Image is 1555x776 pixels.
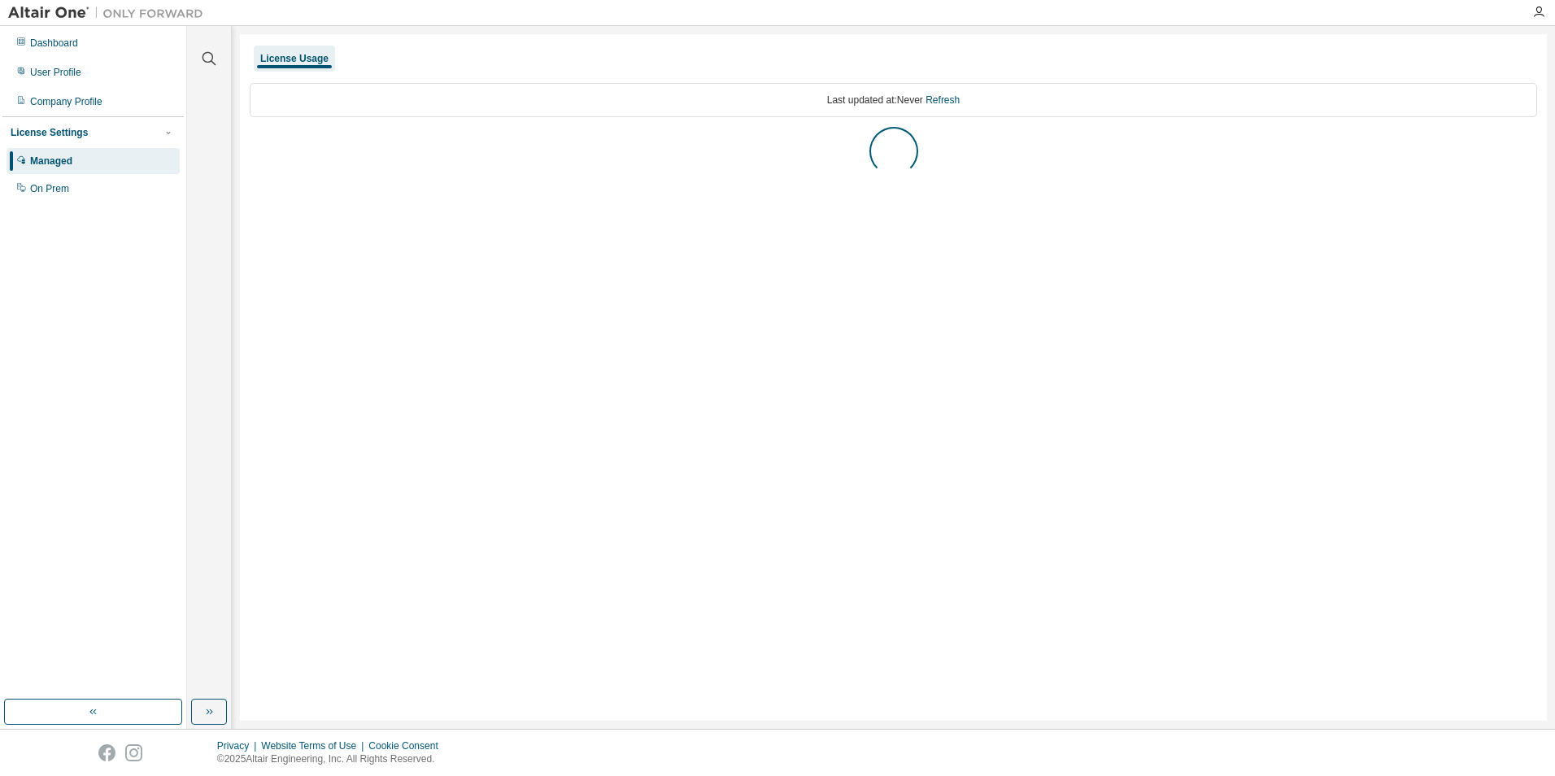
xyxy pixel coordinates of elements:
[217,752,448,766] p: © 2025 Altair Engineering, Inc. All Rights Reserved.
[260,52,329,65] div: License Usage
[250,83,1537,117] div: Last updated at: Never
[30,95,102,108] div: Company Profile
[11,126,88,139] div: License Settings
[368,739,447,752] div: Cookie Consent
[30,182,69,195] div: On Prem
[30,66,81,79] div: User Profile
[8,5,211,21] img: Altair One
[926,94,960,106] a: Refresh
[98,744,115,761] img: facebook.svg
[261,739,368,752] div: Website Terms of Use
[125,744,142,761] img: instagram.svg
[217,739,261,752] div: Privacy
[30,155,72,168] div: Managed
[30,37,78,50] div: Dashboard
